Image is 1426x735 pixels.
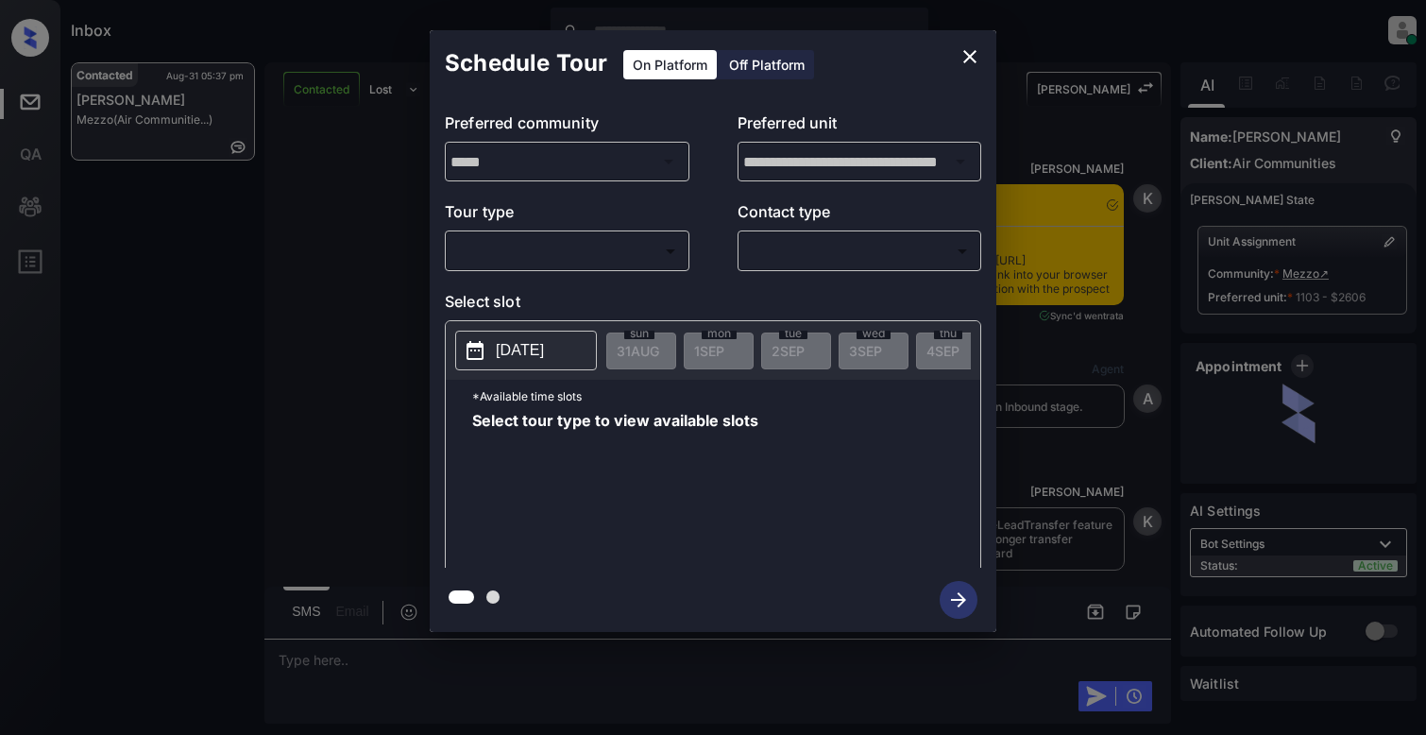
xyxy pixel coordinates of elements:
[496,339,544,362] p: [DATE]
[738,200,982,231] p: Contact type
[445,200,689,231] p: Tour type
[738,111,982,142] p: Preferred unit
[430,30,622,96] h2: Schedule Tour
[455,331,597,370] button: [DATE]
[720,50,814,79] div: Off Platform
[623,50,717,79] div: On Platform
[445,290,981,320] p: Select slot
[445,111,689,142] p: Preferred community
[951,38,989,76] button: close
[472,413,758,564] span: Select tour type to view available slots
[472,380,980,413] p: *Available time slots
